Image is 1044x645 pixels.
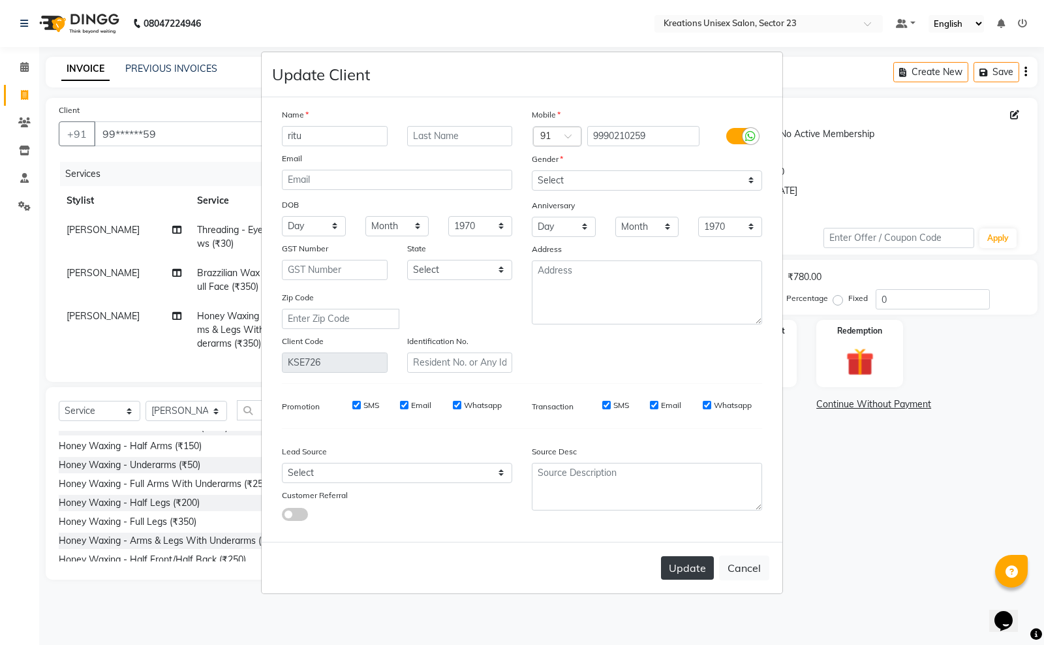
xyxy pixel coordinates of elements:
h4: Update Client [272,63,370,86]
input: GST Number [282,260,388,280]
label: SMS [613,400,629,411]
input: Client Code [282,353,388,373]
label: Customer Referral [282,490,348,501]
label: Email [282,153,302,165]
input: Resident No. or Any Id [407,353,513,373]
button: Update [661,556,714,580]
label: GST Number [282,243,328,255]
button: Cancel [719,556,769,580]
input: Last Name [407,126,513,146]
label: Zip Code [282,292,314,304]
label: SMS [363,400,379,411]
label: Client Code [282,336,324,347]
label: Email [411,400,431,411]
label: Mobile [532,109,560,121]
label: Gender [532,153,563,165]
label: Lead Source [282,446,327,458]
label: Whatsapp [464,400,502,411]
label: State [407,243,426,255]
label: Whatsapp [714,400,752,411]
label: Address [532,244,562,255]
label: Source Desc [532,446,577,458]
label: Transaction [532,401,574,413]
label: DOB [282,199,299,211]
input: Mobile [587,126,700,146]
input: First Name [282,126,388,146]
input: Enter Zip Code [282,309,399,329]
label: Promotion [282,401,320,413]
iframe: chat widget [989,593,1031,632]
label: Name [282,109,309,121]
label: Email [661,400,681,411]
label: Anniversary [532,200,575,212]
label: Identification No. [407,336,468,347]
input: Email [282,170,512,190]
